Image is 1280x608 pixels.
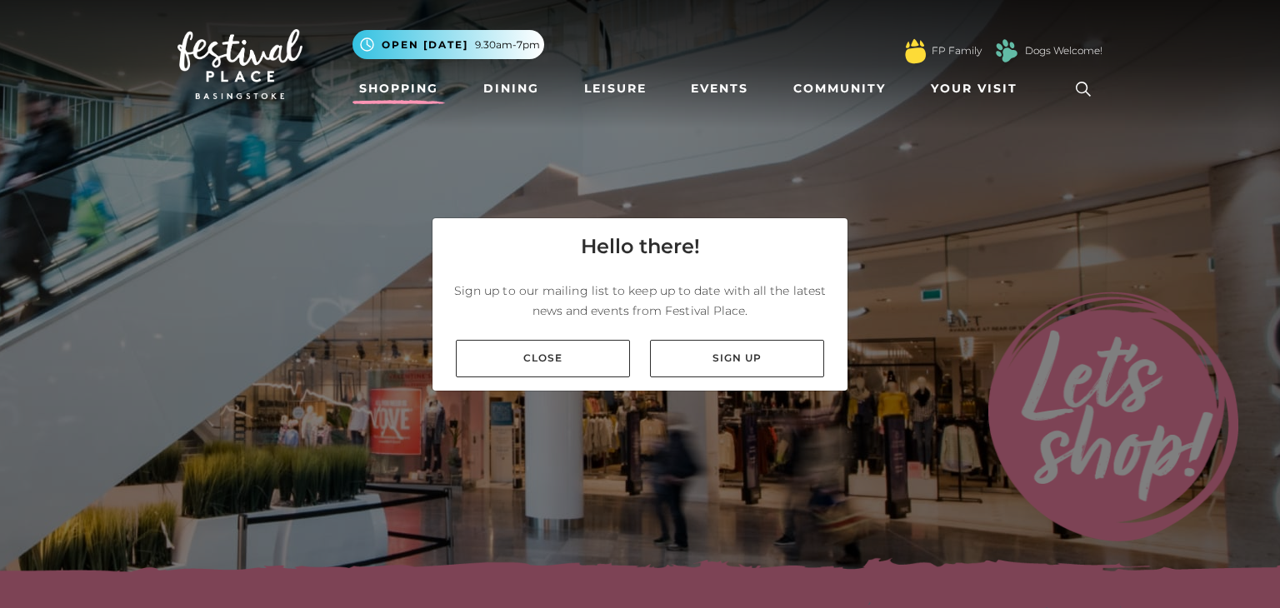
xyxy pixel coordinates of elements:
a: Leisure [577,73,653,104]
a: Dining [477,73,546,104]
a: Events [684,73,755,104]
img: Festival Place Logo [177,29,302,99]
p: Sign up to our mailing list to keep up to date with all the latest news and events from Festival ... [446,281,834,321]
a: FP Family [932,43,982,58]
span: 9.30am-7pm [475,37,540,52]
a: Shopping [352,73,445,104]
span: Your Visit [931,80,1017,97]
a: Your Visit [924,73,1032,104]
a: Dogs Welcome! [1025,43,1102,58]
a: Close [456,340,630,377]
a: Community [787,73,892,104]
h4: Hello there! [581,232,700,262]
button: Open [DATE] 9.30am-7pm [352,30,544,59]
span: Open [DATE] [382,37,468,52]
a: Sign up [650,340,824,377]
